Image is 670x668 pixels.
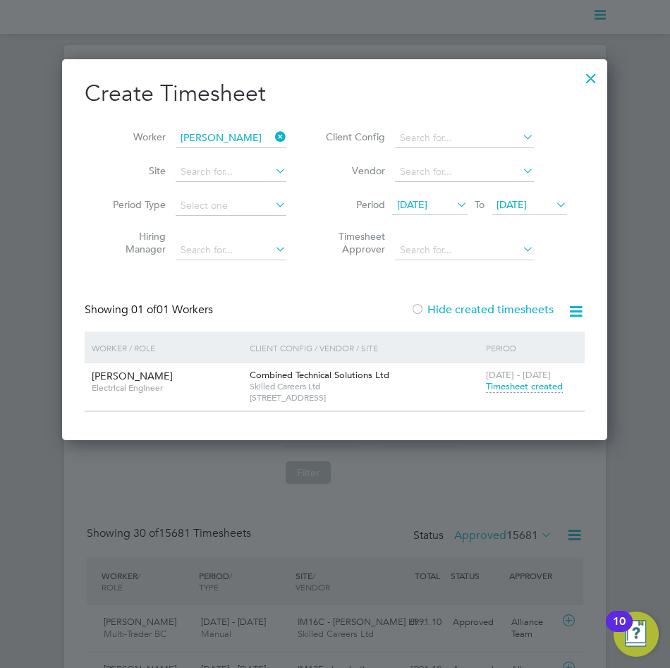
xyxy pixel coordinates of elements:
input: Search for... [176,241,286,260]
span: Timesheet created [486,380,563,393]
label: Client Config [322,130,385,143]
span: Skilled Careers Ltd [250,381,480,392]
label: Vendor [322,164,385,177]
div: Client Config / Vendor / Site [246,332,483,364]
span: [DATE] [497,198,527,211]
label: Hiring Manager [102,230,166,255]
label: Hide created timesheets [410,303,554,317]
input: Search for... [176,162,286,182]
input: Search for... [395,241,534,260]
button: Open Resource Center, 10 new notifications [614,612,659,657]
div: 10 [613,621,626,640]
input: Search for... [395,128,534,148]
input: Select one [176,196,286,216]
h2: Create Timesheet [85,79,585,109]
span: To [470,195,489,214]
div: Showing [85,303,216,317]
span: [DATE] - [DATE] [486,369,551,381]
span: [PERSON_NAME] [92,370,173,382]
input: Search for... [176,128,286,148]
span: 01 Workers [131,303,213,317]
span: Combined Technical Solutions Ltd [250,369,389,381]
label: Timesheet Approver [322,230,385,255]
span: [DATE] [397,198,427,211]
span: Electrical Engineer [92,382,239,394]
label: Worker [102,130,166,143]
label: Site [102,164,166,177]
label: Period Type [102,198,166,211]
div: Worker / Role [88,332,246,364]
div: Period [482,332,581,364]
span: 01 of [131,303,157,317]
input: Search for... [395,162,534,182]
label: Period [322,198,385,211]
span: [STREET_ADDRESS] [250,392,480,403]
